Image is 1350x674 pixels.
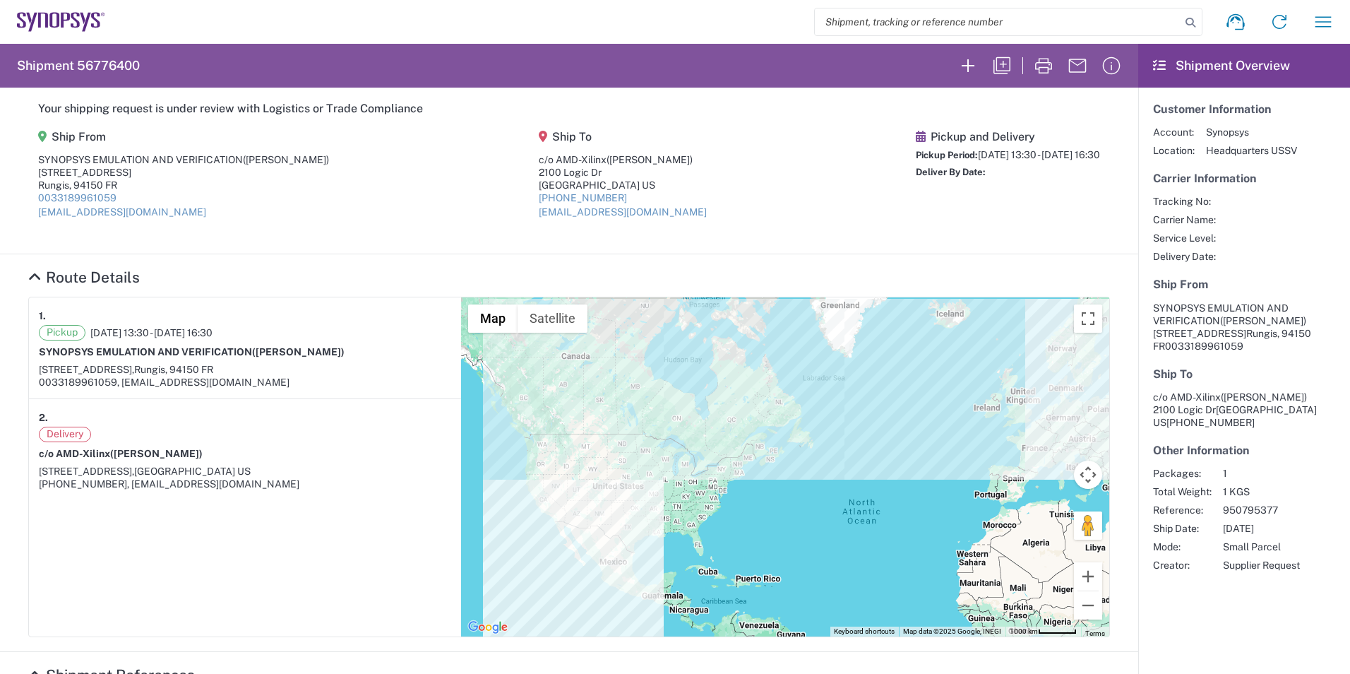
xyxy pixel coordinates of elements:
span: ([PERSON_NAME]) [252,346,345,357]
h2: Shipment 56776400 [17,57,140,74]
span: Mode: [1153,540,1212,553]
span: ([PERSON_NAME]) [243,154,329,165]
span: [DATE] 13:30 - [DATE] 16:30 [978,149,1100,160]
button: Map camera controls [1074,461,1102,489]
span: c/o AMD-Xilinx 2100 Logic Dr [1153,391,1307,415]
button: Zoom out [1074,591,1102,620]
span: Pickup Period: [916,150,978,160]
h5: Pickup and Delivery [916,130,1100,143]
a: Terms [1085,629,1105,637]
div: c/o AMD-Xilinx [539,153,707,166]
span: Map data ©2025 Google, INEGI [903,627,1001,635]
a: [EMAIL_ADDRESS][DOMAIN_NAME] [38,206,206,218]
span: [GEOGRAPHIC_DATA] US [134,466,251,477]
input: Shipment, tracking or reference number [815,8,1181,35]
address: Rungis, 94150 FR [1153,302,1335,353]
address: [GEOGRAPHIC_DATA] US [1153,391,1335,429]
h5: Other Information [1153,444,1335,457]
strong: 2. [39,409,48,427]
button: Zoom in [1074,562,1102,591]
div: SYNOPSYS EMULATION AND VERIFICATION [38,153,329,166]
span: Synopsys [1206,126,1297,138]
span: 1000 km [1010,627,1038,635]
img: Google [465,618,511,637]
h5: Ship To [1153,367,1335,381]
span: Rungis, 94150 FR [134,364,213,375]
span: ([PERSON_NAME]) [607,154,693,165]
span: ([PERSON_NAME]) [1220,315,1306,326]
a: 0033189961059 [38,192,117,203]
span: Location: [1153,144,1195,157]
span: Delivery [39,427,91,442]
span: Reference: [1153,504,1212,516]
span: Packages: [1153,467,1212,480]
div: [GEOGRAPHIC_DATA] US [539,179,707,191]
span: 0033189961059 [1165,341,1243,352]
button: Show street map [468,305,518,333]
a: [EMAIL_ADDRESS][DOMAIN_NAME] [539,206,707,218]
span: Delivery Date: [1153,250,1216,263]
div: [PHONE_NUMBER], [EMAIL_ADDRESS][DOMAIN_NAME] [39,478,451,490]
span: Service Level: [1153,232,1216,244]
button: Map Scale: 1000 km per 51 pixels [1005,627,1081,637]
div: 2100 Logic Dr [539,166,707,179]
span: Small Parcel [1223,540,1300,553]
span: ([PERSON_NAME]) [1221,391,1307,403]
div: Rungis, 94150 FR [38,179,329,191]
span: Account: [1153,126,1195,138]
h5: Ship From [1153,278,1335,291]
h5: Ship To [539,130,707,143]
span: Ship Date: [1153,522,1212,535]
span: 950795377 [1223,504,1300,516]
span: ([PERSON_NAME]) [110,448,203,459]
strong: SYNOPSYS EMULATION AND VERIFICATION [39,346,345,357]
span: Pickup [39,325,85,341]
button: Toggle fullscreen view [1074,305,1102,333]
button: Show satellite imagery [518,305,587,333]
span: Creator: [1153,559,1212,572]
span: Headquarters USSV [1206,144,1297,157]
h5: Carrier Information [1153,172,1335,185]
span: Carrier Name: [1153,213,1216,226]
span: [STREET_ADDRESS] [1153,328,1246,339]
h5: Ship From [38,130,329,143]
span: 1 KGS [1223,485,1300,498]
span: [DATE] 13:30 - [DATE] 16:30 [90,326,213,339]
div: [STREET_ADDRESS] [38,166,329,179]
span: [STREET_ADDRESS], [39,466,134,477]
a: Open this area in Google Maps (opens a new window) [465,618,511,637]
span: Supplier Request [1223,559,1300,572]
span: [STREET_ADDRESS], [39,364,134,375]
span: Tracking No: [1153,195,1216,208]
button: Keyboard shortcuts [834,627,895,637]
a: [PHONE_NUMBER] [539,192,627,203]
h5: Your shipping request is under review with Logistics or Trade Compliance [38,102,1100,115]
div: 0033189961059, [EMAIL_ADDRESS][DOMAIN_NAME] [39,376,451,389]
button: Drag Pegman onto the map to open Street View [1074,512,1102,540]
span: [DATE] [1223,522,1300,535]
span: 1 [1223,467,1300,480]
span: Deliver By Date: [916,167,986,177]
a: Hide Details [28,268,140,286]
span: [PHONE_NUMBER] [1166,417,1255,428]
h5: Customer Information [1153,102,1335,116]
span: Total Weight: [1153,485,1212,498]
strong: c/o AMD-Xilinx [39,448,203,459]
header: Shipment Overview [1138,44,1350,88]
strong: 1. [39,307,46,325]
span: SYNOPSYS EMULATION AND VERIFICATION [1153,302,1289,326]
